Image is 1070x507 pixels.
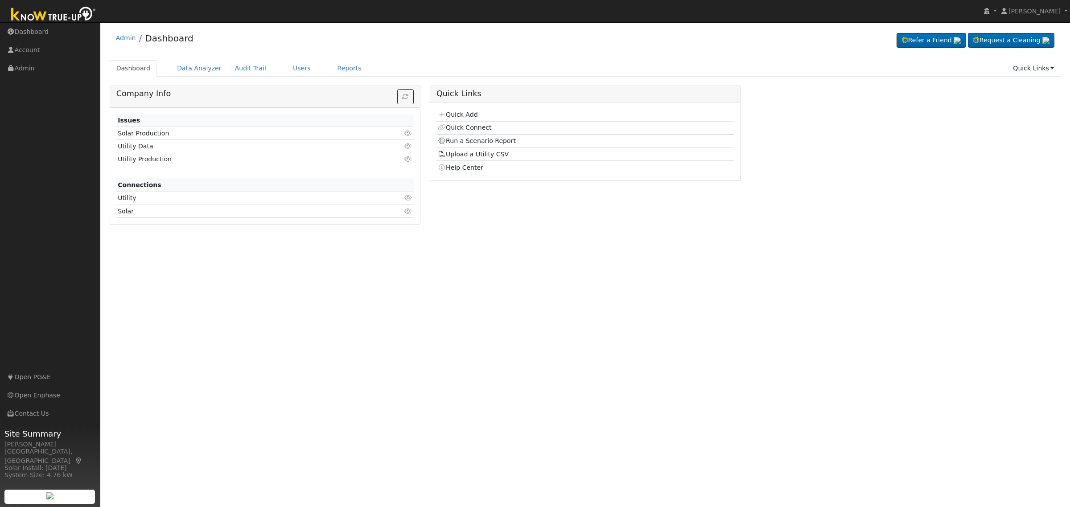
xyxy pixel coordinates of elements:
[4,463,95,473] div: Solar Install: [DATE]
[404,130,412,136] i: Click to view
[228,60,273,77] a: Audit Trail
[118,181,161,188] strong: Connections
[438,111,477,118] a: Quick Add
[438,164,483,171] a: Help Center
[4,440,95,449] div: [PERSON_NAME]
[46,492,53,499] img: retrieve
[118,117,140,124] strong: Issues
[4,447,95,466] div: [GEOGRAPHIC_DATA], [GEOGRAPHIC_DATA]
[116,89,414,98] h5: Company Info
[110,60,157,77] a: Dashboard
[116,205,366,218] td: Solar
[116,127,366,140] td: Solar Production
[145,33,193,44] a: Dashboard
[438,124,491,131] a: Quick Connect
[1042,37,1049,44] img: retrieve
[404,208,412,214] i: Click to view
[404,195,412,201] i: Click to view
[404,143,412,149] i: Click to view
[897,33,966,48] a: Refer a Friend
[438,151,509,158] a: Upload a Utility CSV
[75,457,83,464] a: Map
[116,192,366,204] td: Utility
[116,34,136,41] a: Admin
[438,137,516,144] a: Run a Scenario Report
[331,60,368,77] a: Reports
[170,60,228,77] a: Data Analyzer
[436,89,734,98] h5: Quick Links
[4,428,95,440] span: Site Summary
[968,33,1054,48] a: Request a Cleaning
[404,156,412,162] i: Click to view
[4,470,95,480] div: System Size: 4.76 kW
[1006,60,1061,77] a: Quick Links
[1008,8,1061,15] span: [PERSON_NAME]
[116,140,366,153] td: Utility Data
[954,37,961,44] img: retrieve
[286,60,317,77] a: Users
[7,5,100,25] img: Know True-Up
[116,153,366,166] td: Utility Production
